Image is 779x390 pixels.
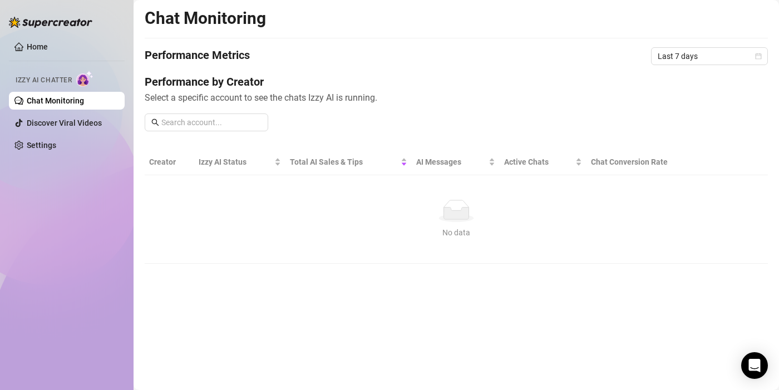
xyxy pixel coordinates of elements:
a: Home [27,42,48,51]
h2: Chat Monitoring [145,8,266,29]
th: Total AI Sales & Tips [285,149,412,175]
a: Discover Viral Videos [27,119,102,127]
span: calendar [755,53,762,60]
span: Izzy AI Status [199,156,272,168]
span: Izzy AI Chatter [16,75,72,86]
img: logo-BBDzfeDw.svg [9,17,92,28]
div: No data [154,226,759,239]
img: AI Chatter [76,71,93,87]
th: Chat Conversion Rate [586,149,706,175]
th: AI Messages [412,149,499,175]
input: Search account... [161,116,262,129]
h4: Performance Metrics [145,47,250,65]
th: Active Chats [500,149,586,175]
span: Total AI Sales & Tips [290,156,398,168]
h4: Performance by Creator [145,74,768,90]
span: AI Messages [416,156,486,168]
th: Creator [145,149,194,175]
th: Izzy AI Status [194,149,285,175]
a: Chat Monitoring [27,96,84,105]
span: search [151,119,159,126]
span: Select a specific account to see the chats Izzy AI is running. [145,91,768,105]
div: Open Intercom Messenger [741,352,768,379]
span: Active Chats [504,156,573,168]
a: Settings [27,141,56,150]
span: Last 7 days [658,48,761,65]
